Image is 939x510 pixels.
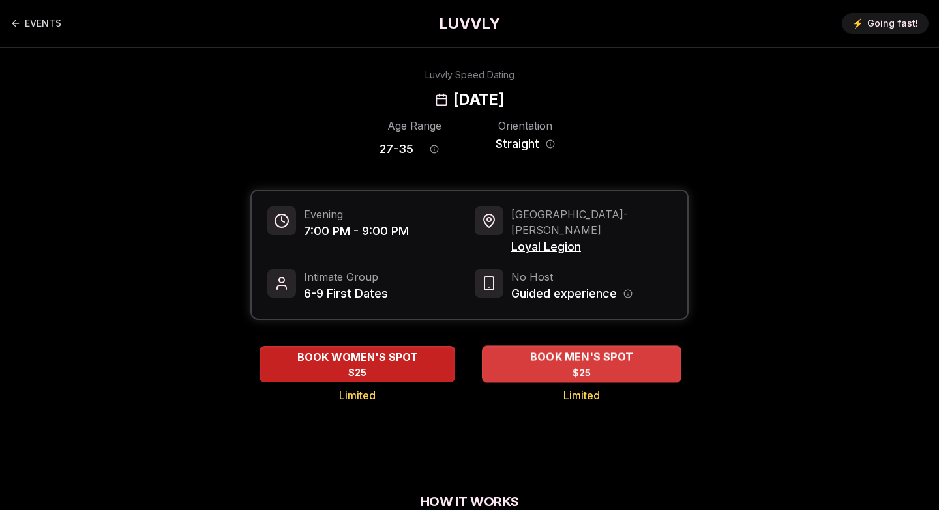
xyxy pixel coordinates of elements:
[420,135,449,163] button: Age range information
[439,13,500,34] a: LUVVLY
[425,68,514,81] div: Luvvly Speed Dating
[482,345,681,382] button: BOOK MEN'S SPOT - Limited
[496,135,539,153] span: Straight
[453,89,504,110] h2: [DATE]
[511,238,672,256] span: Loyal Legion
[304,285,388,303] span: 6-9 First Dates
[304,269,388,285] span: Intimate Group
[260,346,455,382] button: BOOK WOMEN'S SPOT - Limited
[852,17,863,30] span: ⚡️
[490,118,559,134] div: Orientation
[10,10,61,36] a: Back to events
[511,206,672,238] span: [GEOGRAPHIC_DATA] - [PERSON_NAME]
[304,222,409,240] span: 7:00 PM - 9:00 PM
[304,206,409,222] span: Evening
[563,388,600,403] span: Limited
[511,269,633,285] span: No Host
[573,366,591,379] span: $25
[623,289,633,298] button: Host information
[380,118,449,134] div: Age Range
[528,349,636,365] span: BOOK MEN'S SPOT
[295,349,421,365] span: BOOK WOMEN'S SPOT
[867,17,918,30] span: Going fast!
[380,140,413,158] span: 27 - 35
[546,139,555,149] button: Orientation information
[348,366,366,379] span: $25
[511,285,617,303] span: Guided experience
[339,388,376,403] span: Limited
